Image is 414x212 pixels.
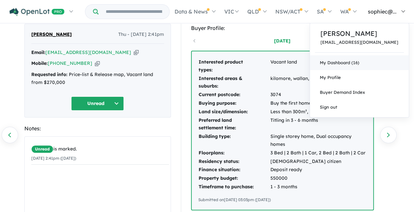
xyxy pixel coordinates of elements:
div: Buyer Profile: [191,24,374,33]
td: 550000 [270,174,367,183]
div: is marked. [31,145,169,153]
a: [EMAIL_ADDRESS][DOMAIN_NAME] [45,49,131,55]
td: 3 Bed | 2 Bath | 1 Car, 2 Bed | 2 Bath | 2 Car [270,149,367,157]
a: Buyer Demand Index [310,85,409,100]
button: Copy [134,49,139,56]
a: My Dashboard (16) [310,55,409,70]
span: My Profile [320,75,341,80]
td: Preferred land settlement time: [198,116,270,133]
strong: Email: [31,49,45,55]
button: Unread [71,96,124,111]
td: 1 - 3 months [270,183,367,191]
td: Residency status: [198,157,270,166]
small: [DATE] 2:41pm ([DATE]) [31,156,76,161]
span: sophiec@... [368,8,397,15]
a: Sign out [310,100,409,115]
div: Price-list & Release map, Vacant land from $270,000 [31,71,164,87]
a: My Profile [310,70,409,85]
td: Deposit ready [270,166,367,174]
a: [EMAIL_ADDRESS][DOMAIN_NAME] [320,40,398,45]
img: Openlot PRO Logo White [10,8,65,16]
td: Floorplans: [198,149,270,157]
div: Submitted on [DATE] 03:03pm ([DATE]) [198,197,367,203]
td: Single storey home, Dual occupancy homes [270,132,367,149]
td: Property budget: [198,174,270,183]
td: Less than 300m², 300m² - 399m² [270,108,367,116]
strong: Requested info: [31,71,68,77]
td: [DEMOGRAPHIC_DATA] citizen [270,157,367,166]
td: Interested product types: [198,58,270,74]
a: [PERSON_NAME] [320,29,398,39]
div: Notes: [24,124,171,133]
td: Current postcode: [198,91,270,99]
td: Buying purpose: [198,99,270,108]
td: Finance situation: [198,166,270,174]
a: [PHONE_NUMBER] [48,60,92,66]
button: Copy [95,60,100,67]
td: Building type: [198,132,270,149]
td: Vacant land [270,58,367,74]
td: Land size/dimension: [198,108,270,116]
td: Timeframe to purchase: [198,183,270,191]
td: kilomore, wallan, [GEOGRAPHIC_DATA] [270,74,367,91]
td: Buy the first home [270,99,367,108]
strong: Mobile: [31,60,48,66]
span: Thu - [DATE] 2:41pm [118,31,164,39]
span: Unread [31,145,53,153]
a: [DATE] [254,38,310,44]
td: 3074 [270,91,367,99]
span: [PERSON_NAME] [31,31,72,39]
input: Try estate name, suburb, builder or developer [100,5,168,19]
td: Titling in 3 - 6 months [270,116,367,133]
td: Interested areas & suburbs: [198,74,270,91]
